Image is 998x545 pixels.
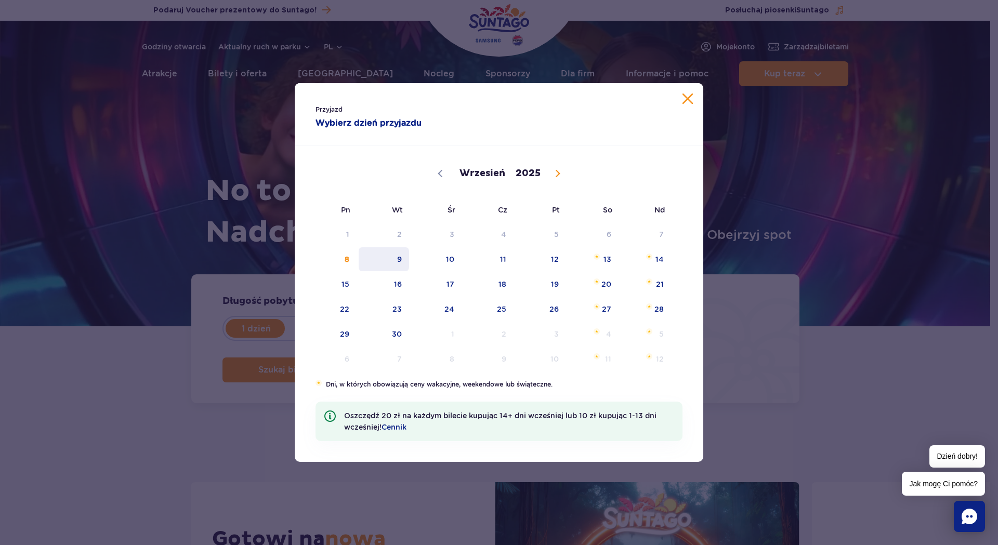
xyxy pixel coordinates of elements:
[305,222,358,246] span: Wrzesień 1, 2025
[515,322,567,346] span: Październik 3, 2025
[620,347,672,371] span: Październik 12, 2025
[410,272,463,296] span: Wrzesień 17, 2025
[410,222,463,246] span: Wrzesień 3, 2025
[515,198,567,222] span: Pt
[305,198,358,222] span: Pn
[316,380,682,389] li: Dni, w których obowiązują ceny wakacyjne, weekendowe lub świąteczne.
[620,222,672,246] span: Wrzesień 7, 2025
[463,297,515,321] span: Wrzesień 25, 2025
[929,445,985,468] span: Dzień dobry!
[305,297,358,321] span: Wrzesień 22, 2025
[382,423,406,431] a: Cennik
[567,247,620,271] span: Wrzesień 13, 2025
[463,247,515,271] span: Wrzesień 11, 2025
[515,297,567,321] span: Wrzesień 26, 2025
[316,117,478,129] strong: Wybierz dzień przyjazdu
[305,247,358,271] span: Wrzesień 8, 2025
[358,247,410,271] span: Wrzesień 9, 2025
[305,347,358,371] span: Październik 6, 2025
[567,297,620,321] span: Wrzesień 27, 2025
[515,247,567,271] span: Wrzesień 12, 2025
[567,347,620,371] span: Październik 11, 2025
[410,247,463,271] span: Wrzesień 10, 2025
[410,198,463,222] span: Śr
[620,272,672,296] span: Wrzesień 21, 2025
[567,272,620,296] span: Wrzesień 20, 2025
[463,347,515,371] span: Październik 9, 2025
[954,501,985,532] div: Chat
[410,297,463,321] span: Wrzesień 24, 2025
[515,347,567,371] span: Październik 10, 2025
[358,297,410,321] span: Wrzesień 23, 2025
[358,272,410,296] span: Wrzesień 16, 2025
[620,247,672,271] span: Wrzesień 14, 2025
[567,198,620,222] span: So
[682,94,693,104] button: Zamknij kalendarz
[902,472,985,496] span: Jak mogę Ci pomóc?
[305,322,358,346] span: Wrzesień 29, 2025
[463,198,515,222] span: Cz
[410,347,463,371] span: Październik 8, 2025
[358,198,410,222] span: Wt
[567,322,620,346] span: Październik 4, 2025
[620,198,672,222] span: Nd
[316,402,682,441] li: Oszczędź 20 zł na każdym bilecie kupując 14+ dni wcześniej lub 10 zł kupując 1-13 dni wcześniej!
[358,222,410,246] span: Wrzesień 2, 2025
[567,222,620,246] span: Wrzesień 6, 2025
[463,222,515,246] span: Wrzesień 4, 2025
[316,104,478,115] span: Przyjazd
[620,322,672,346] span: Październik 5, 2025
[515,222,567,246] span: Wrzesień 5, 2025
[515,272,567,296] span: Wrzesień 19, 2025
[463,322,515,346] span: Październik 2, 2025
[358,347,410,371] span: Październik 7, 2025
[410,322,463,346] span: Październik 1, 2025
[358,322,410,346] span: Wrzesień 30, 2025
[463,272,515,296] span: Wrzesień 18, 2025
[620,297,672,321] span: Wrzesień 28, 2025
[305,272,358,296] span: Wrzesień 15, 2025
